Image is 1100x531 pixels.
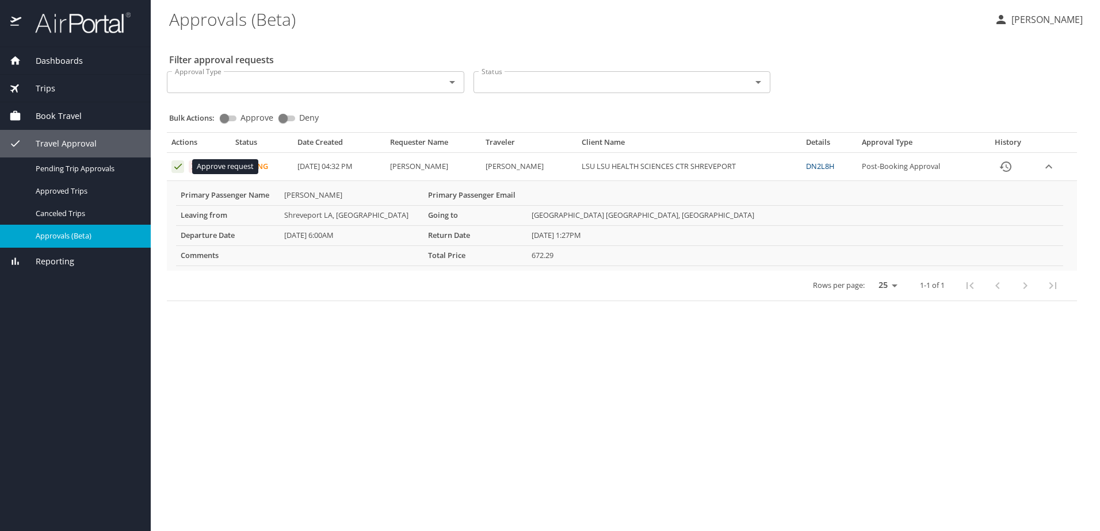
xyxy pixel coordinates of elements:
th: Status [231,137,293,152]
td: Shreveport LA, [GEOGRAPHIC_DATA] [280,205,423,225]
td: 672.29 [527,245,1063,265]
th: Comments [176,245,280,265]
button: Open [444,74,460,90]
span: Approve [240,114,273,122]
th: History [980,137,1036,152]
img: airportal-logo.png [22,11,131,34]
th: Traveler [481,137,577,152]
th: Total Price [423,245,527,265]
th: Primary Passenger Name [176,186,280,205]
img: icon-airportal.png [10,11,22,34]
span: Canceled Trips [36,208,137,219]
button: [PERSON_NAME] [990,9,1087,30]
span: Pending Trip Approvals [36,163,137,174]
span: Dashboards [21,55,83,67]
td: [PERSON_NAME] [481,153,577,181]
button: Open [750,74,766,90]
button: Deny request [189,160,201,173]
td: [DATE] 04:32 PM [293,153,385,181]
th: Approval Type [857,137,980,152]
th: Going to [423,205,527,225]
td: Post-Booking Approval [857,153,980,181]
td: [GEOGRAPHIC_DATA] [GEOGRAPHIC_DATA], [GEOGRAPHIC_DATA] [527,205,1063,225]
td: [DATE] 1:27PM [527,225,1063,245]
button: expand row [1040,158,1057,175]
p: 1-1 of 1 [920,282,945,289]
span: Approvals (Beta) [36,230,137,241]
th: Date Created [293,137,385,152]
th: Leaving from [176,205,280,225]
span: Reporting [21,255,74,268]
td: [PERSON_NAME] [280,186,423,205]
a: DN2L8H [806,161,834,171]
h1: Approvals (Beta) [169,1,985,37]
button: History [992,153,1019,180]
td: [PERSON_NAME] [385,153,482,181]
select: rows per page [869,277,902,294]
span: Deny [299,114,319,122]
table: More info for approvals [176,186,1063,266]
th: Details [801,137,857,152]
h2: Filter approval requests [169,51,274,69]
th: Primary Passenger Email [423,186,527,205]
td: [DATE] 6:00AM [280,225,423,245]
th: Requester Name [385,137,482,152]
table: Approval table [167,137,1077,301]
td: Pending [231,153,293,181]
span: Approved Trips [36,186,137,197]
th: Return Date [423,225,527,245]
span: Trips [21,82,55,95]
p: [PERSON_NAME] [1008,13,1083,26]
span: Travel Approval [21,137,97,150]
th: Actions [167,137,231,152]
td: LSU LSU HEALTH SCIENCES CTR SHREVEPORT [577,153,801,181]
p: Rows per page: [813,282,865,289]
p: Bulk Actions: [169,113,224,123]
span: Book Travel [21,110,82,122]
th: Departure Date [176,225,280,245]
th: Client Name [577,137,801,152]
